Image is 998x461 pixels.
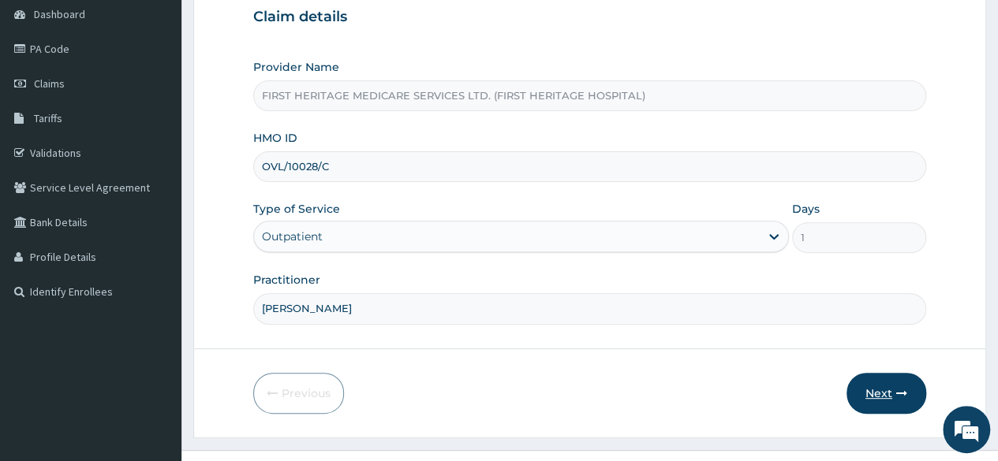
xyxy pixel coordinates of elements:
[847,373,926,414] button: Next
[253,151,926,182] input: Enter HMO ID
[262,229,323,244] div: Outpatient
[253,9,926,26] h3: Claim details
[253,130,297,146] label: HMO ID
[92,133,218,292] span: We're online!
[34,76,65,91] span: Claims
[253,272,320,288] label: Practitioner
[82,88,265,109] div: Chat with us now
[34,7,85,21] span: Dashboard
[792,201,820,217] label: Days
[259,8,297,46] div: Minimize live chat window
[34,111,62,125] span: Tariffs
[29,79,64,118] img: d_794563401_company_1708531726252_794563401
[253,293,926,324] input: Enter Name
[8,299,301,355] textarea: Type your message and hit 'Enter'
[253,201,340,217] label: Type of Service
[253,373,344,414] button: Previous
[253,59,339,75] label: Provider Name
